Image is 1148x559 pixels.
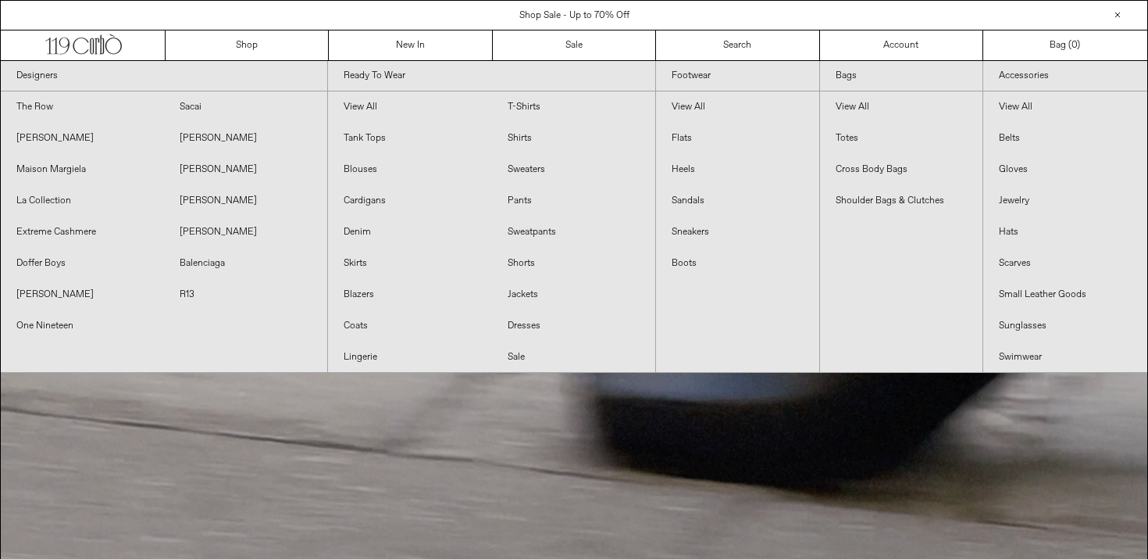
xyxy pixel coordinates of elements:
a: View All [328,91,491,123]
a: Dresses [492,310,655,342]
a: Shoulder Bags & Clutches [820,185,983,217]
a: Flats [656,123,819,154]
a: Totes [820,123,983,154]
a: Bags [820,61,983,91]
a: Search [656,30,819,60]
a: Heels [656,154,819,185]
a: Accessories [983,61,1147,91]
a: R13 [164,279,327,310]
a: View All [983,91,1147,123]
a: Tank Tops [328,123,491,154]
a: Shirts [492,123,655,154]
a: Sale [492,342,655,373]
a: [PERSON_NAME] [1,123,164,154]
a: Scarves [983,248,1147,279]
a: Footwear [656,61,819,91]
a: Small Leather Goods [983,279,1147,310]
a: Shop Sale - Up to 70% Off [519,9,629,22]
a: Gloves [983,154,1147,185]
a: Sunglasses [983,310,1147,342]
a: Blouses [328,154,491,185]
a: Skirts [328,248,491,279]
a: La Collection [1,185,164,217]
a: [PERSON_NAME] [164,154,327,185]
a: One Nineteen [1,310,164,342]
a: Ready To Wear [328,61,654,91]
span: 0 [1071,39,1077,52]
a: Shop [166,30,329,60]
a: Sweatpants [492,217,655,248]
a: Doffer Boys [1,248,164,279]
a: Lingerie [328,342,491,373]
a: Sale [493,30,656,60]
a: The Row [1,91,164,123]
a: Belts [983,123,1147,154]
a: Sweaters [492,154,655,185]
a: Blazers [328,279,491,310]
a: T-Shirts [492,91,655,123]
a: Bag () [983,30,1146,60]
a: [PERSON_NAME] [164,185,327,217]
a: Sandals [656,185,819,217]
a: Hats [983,217,1147,248]
a: Sneakers [656,217,819,248]
a: Swimwear [983,342,1147,373]
a: [PERSON_NAME] [164,217,327,248]
a: Cross Body Bags [820,154,983,185]
a: Balenciaga [164,248,327,279]
a: Jewelry [983,185,1147,217]
a: Shorts [492,248,655,279]
span: ) [1071,38,1080,52]
a: Extreme Cashmere [1,217,164,248]
a: Cardigans [328,185,491,217]
a: Designers [1,61,327,91]
a: View All [820,91,983,123]
a: [PERSON_NAME] [1,279,164,310]
a: Sacai [164,91,327,123]
a: Denim [328,217,491,248]
a: New In [329,30,492,60]
a: Boots [656,248,819,279]
a: Coats [328,310,491,342]
a: Pants [492,185,655,217]
a: View All [656,91,819,123]
a: Jackets [492,279,655,310]
a: Account [820,30,983,60]
a: [PERSON_NAME] [164,123,327,154]
a: Maison Margiela [1,154,164,185]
